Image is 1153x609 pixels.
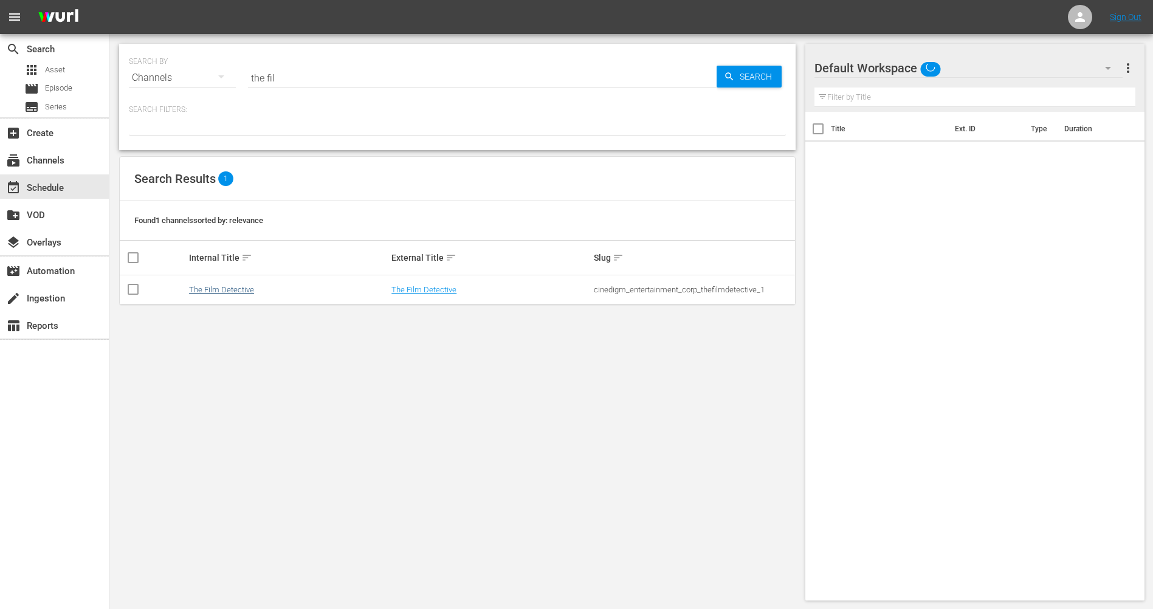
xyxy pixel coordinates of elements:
span: Overlays [6,235,21,250]
span: Series [24,100,39,114]
span: more_vert [1121,61,1135,75]
div: Default Workspace [814,51,1123,85]
button: Search [717,66,782,88]
div: Slug [594,250,793,265]
span: Search [6,42,21,57]
span: Ingestion [6,291,21,306]
span: sort [241,252,252,263]
img: ans4CAIJ8jUAAAAAAAAAAAAAAAAAAAAAAAAgQb4GAAAAAAAAAAAAAAAAAAAAAAAAJMjXAAAAAAAAAAAAAAAAAAAAAAAAgAT5G... [29,3,88,32]
span: 1 [218,171,233,186]
span: Reports [6,318,21,333]
span: Series [45,101,67,113]
span: sort [613,252,624,263]
a: The Film Detective [391,285,456,294]
th: Type [1024,112,1057,146]
p: Search Filters: [129,105,786,115]
th: Duration [1057,112,1130,146]
span: Found 1 channels sorted by: relevance [134,216,263,225]
a: Sign Out [1110,12,1141,22]
span: Search [735,66,782,88]
span: Automation [6,264,21,278]
span: Asset [24,63,39,77]
th: Ext. ID [948,112,1024,146]
span: menu [7,10,22,24]
span: sort [446,252,456,263]
span: Episode [24,81,39,96]
a: The Film Detective [189,285,254,294]
span: Asset [45,64,65,76]
span: Schedule [6,181,21,195]
div: External Title [391,250,590,265]
button: more_vert [1121,53,1135,83]
div: Channels [129,61,236,95]
span: Episode [45,82,72,94]
span: VOD [6,208,21,222]
div: Internal Title [189,250,388,265]
div: cinedigm_entertainment_corp_thefilmdetective_1 [594,285,793,294]
span: Create [6,126,21,140]
span: Search Results [134,171,216,186]
span: Channels [6,153,21,168]
th: Title [831,112,948,146]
